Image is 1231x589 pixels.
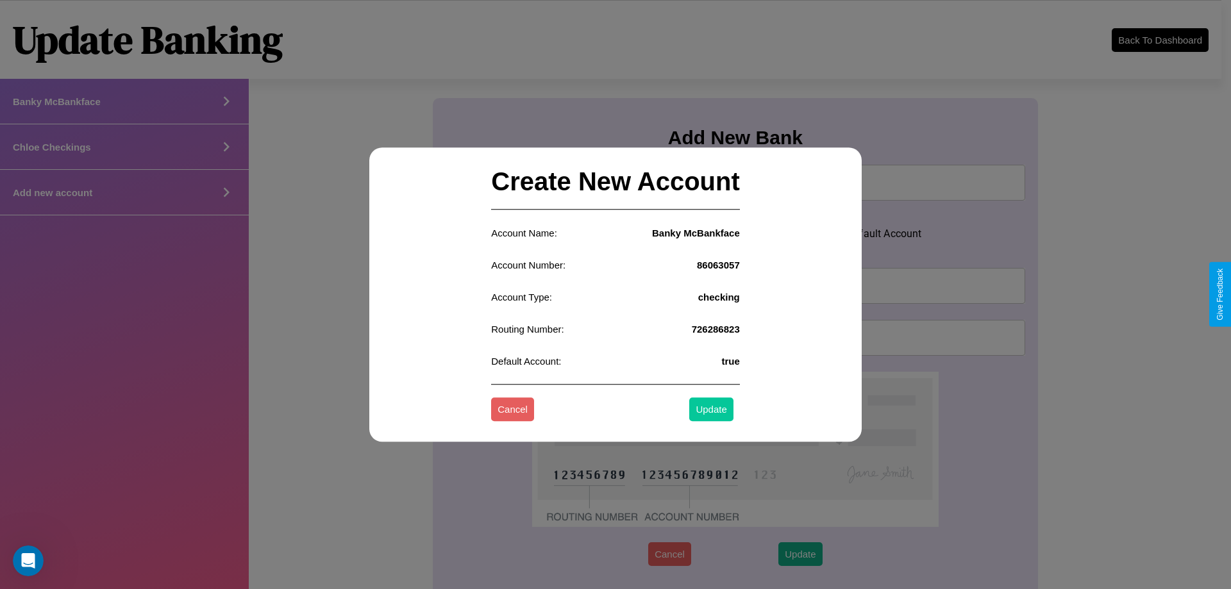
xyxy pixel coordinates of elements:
div: Give Feedback [1216,269,1225,320]
p: Routing Number: [491,320,564,338]
p: Account Name: [491,224,557,242]
h4: true [721,356,739,367]
button: Update [689,398,733,422]
p: Account Type: [491,288,552,306]
p: Account Number: [491,256,565,274]
h4: checking [698,292,740,303]
h4: 726286823 [692,324,740,335]
h2: Create New Account [491,154,740,210]
button: Cancel [491,398,534,422]
h4: 86063057 [697,260,740,270]
h4: Banky McBankface [652,228,740,238]
p: Default Account: [491,353,561,370]
iframe: Intercom live chat [13,545,44,576]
